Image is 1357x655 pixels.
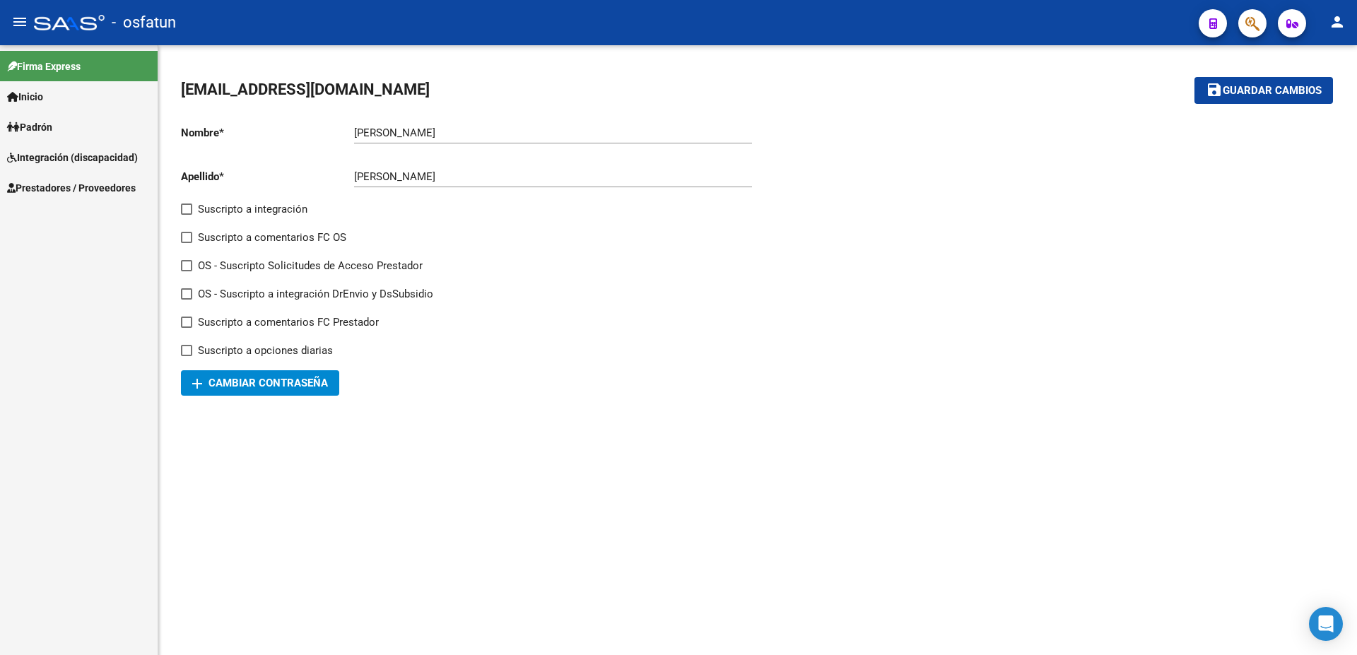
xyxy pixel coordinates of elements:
[181,169,354,184] p: Apellido
[189,375,206,392] mat-icon: add
[181,125,354,141] p: Nombre
[7,180,136,196] span: Prestadores / Proveedores
[7,119,52,135] span: Padrón
[1329,13,1346,30] mat-icon: person
[1206,81,1223,98] mat-icon: save
[1309,607,1343,641] div: Open Intercom Messenger
[7,150,138,165] span: Integración (discapacidad)
[1223,85,1322,98] span: Guardar cambios
[198,285,433,302] span: OS - Suscripto a integración DrEnvio y DsSubsidio
[198,229,346,246] span: Suscripto a comentarios FC OS
[192,377,328,389] span: Cambiar Contraseña
[11,13,28,30] mat-icon: menu
[112,7,176,38] span: - osfatun
[198,257,423,274] span: OS - Suscripto Solicitudes de Acceso Prestador
[198,201,307,218] span: Suscripto a integración
[1194,77,1333,103] button: Guardar cambios
[198,342,333,359] span: Suscripto a opciones diarias
[181,81,430,98] span: [EMAIL_ADDRESS][DOMAIN_NAME]
[7,59,81,74] span: Firma Express
[181,370,339,396] button: Cambiar Contraseña
[198,314,379,331] span: Suscripto a comentarios FC Prestador
[7,89,43,105] span: Inicio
